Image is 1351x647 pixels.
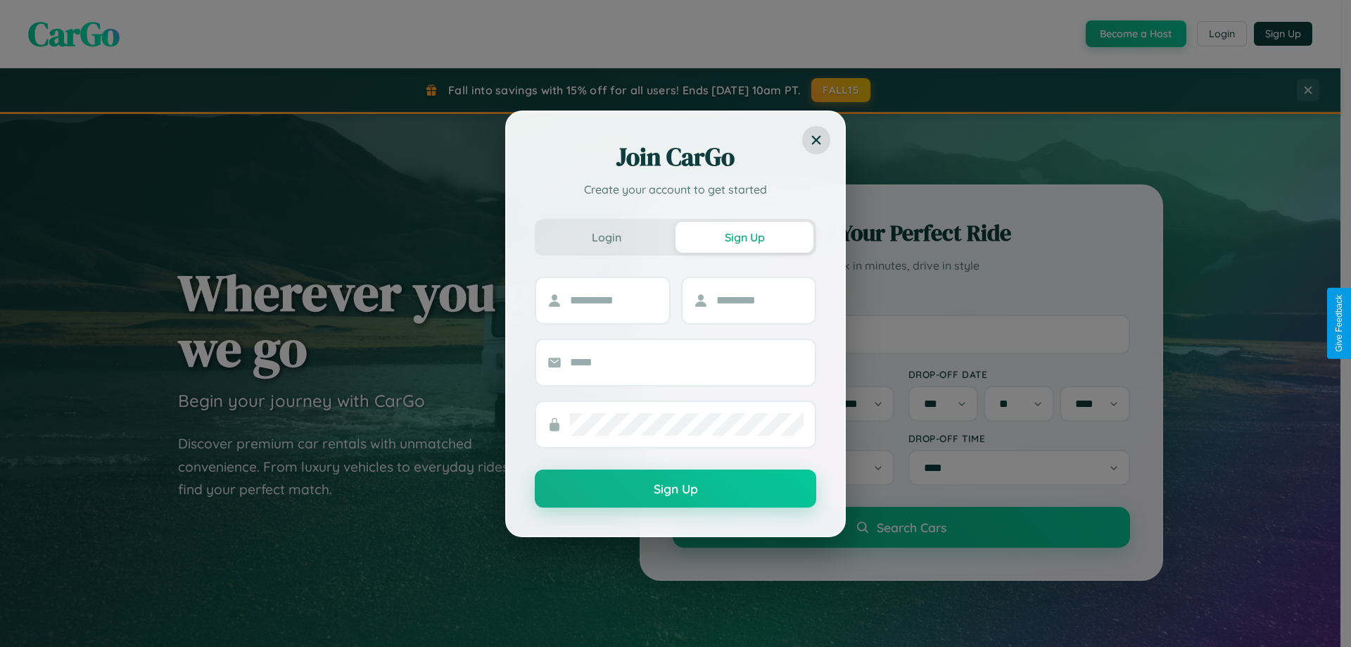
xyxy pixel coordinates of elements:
[535,470,816,508] button: Sign Up
[1334,295,1344,352] div: Give Feedback
[535,140,816,174] h2: Join CarGo
[675,222,813,253] button: Sign Up
[535,181,816,198] p: Create your account to get started
[538,222,675,253] button: Login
